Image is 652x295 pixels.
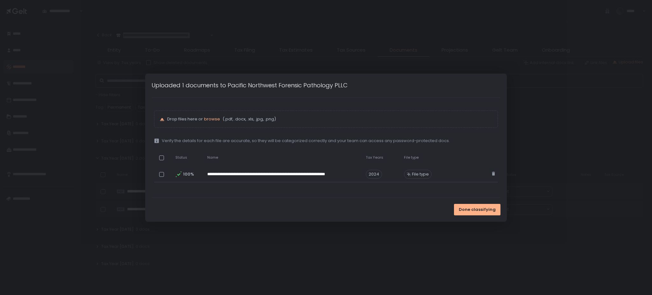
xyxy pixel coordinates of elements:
[167,116,493,122] p: Drop files here or
[207,155,218,160] span: Name
[454,204,500,215] button: Done classifying
[175,155,187,160] span: Status
[204,116,220,122] button: browse
[152,81,348,90] h1: Uploaded 1 documents to Pacific Northwest Forensic Pathology PLLC
[412,171,429,177] span: File type
[459,207,496,212] span: Done classifying
[221,116,276,122] span: (.pdf, .docx, .xls, .jpg, .png)
[404,155,419,160] span: File type
[183,171,193,177] span: 100%
[366,170,382,179] span: 2024
[366,155,383,160] span: Tax Years
[162,138,450,144] span: Verify the details for each file are accurate, so they will be categorized correctly and your tea...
